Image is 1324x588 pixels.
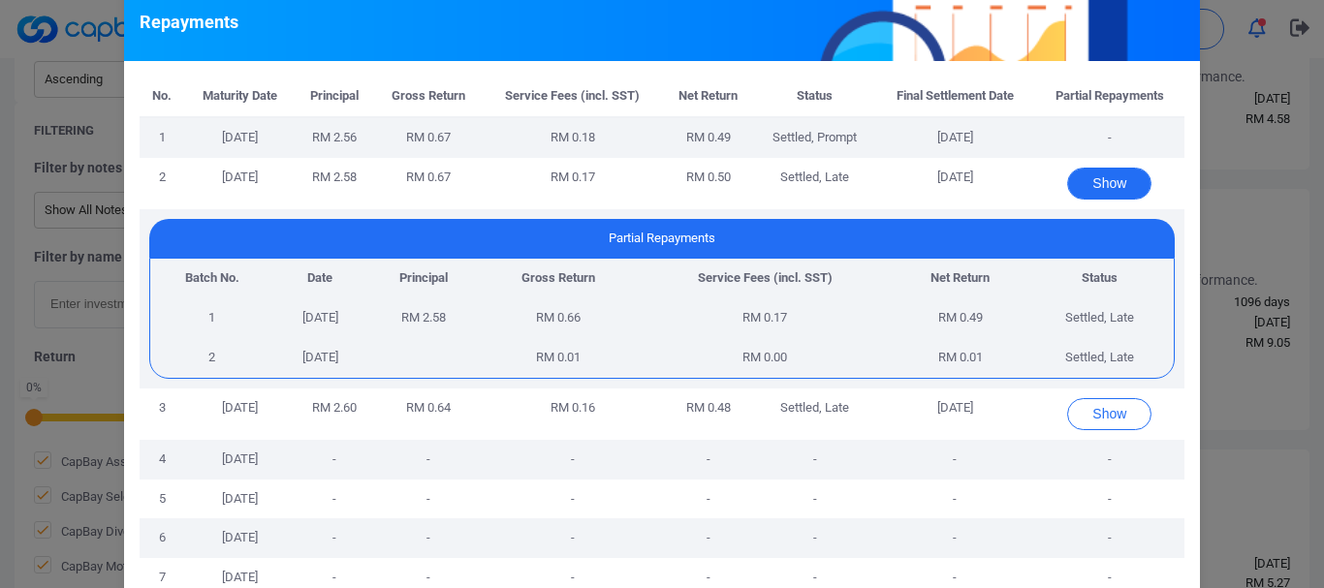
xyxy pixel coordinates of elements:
[1035,518,1184,558] td: -
[406,400,451,415] span: RM 0.64
[571,451,575,466] span: -
[312,130,357,144] span: RM 2.56
[208,350,215,364] span: 2
[686,400,731,415] span: RM 0.48
[273,298,366,338] td: [DATE]
[273,259,366,298] th: Date
[185,440,295,480] td: [DATE]
[140,11,238,34] h5: Repayments
[332,451,336,466] span: -
[707,570,710,584] span: -
[875,480,1035,519] td: -
[426,491,430,506] span: -
[707,530,710,544] span: -
[483,77,663,117] th: Service Fees (incl. SST)
[140,77,185,117] th: No.
[663,77,755,117] th: Net Return
[426,570,430,584] span: -
[149,219,1175,259] div: Partial Repayments
[686,170,731,184] span: RM 0.50
[742,310,787,325] span: RM 0.17
[571,530,575,544] span: -
[406,170,451,184] span: RM 0.67
[140,480,185,519] td: 5
[536,350,581,364] span: RM 0.01
[374,77,483,117] th: Gross Return
[551,130,595,144] span: RM 0.18
[150,259,273,298] th: Batch No.
[185,388,295,440] td: [DATE]
[332,530,336,544] span: -
[312,170,357,184] span: RM 2.58
[875,388,1035,440] td: [DATE]
[140,388,185,440] td: 3
[571,570,575,584] span: -
[185,77,295,117] th: Maturity Date
[208,310,215,325] span: 1
[1067,398,1151,430] button: Show
[938,310,983,325] span: RM 0.49
[426,451,430,466] span: -
[536,310,581,325] span: RM 0.66
[754,480,875,519] td: -
[366,259,480,298] th: Principal
[938,350,983,364] span: RM 0.01
[754,440,875,480] td: -
[875,117,1035,158] td: [DATE]
[895,259,1026,298] th: Net Return
[875,518,1035,558] td: -
[140,518,185,558] td: 6
[332,491,336,506] span: -
[1035,117,1184,158] td: -
[754,117,875,158] td: Settled, Prompt
[875,440,1035,480] td: -
[332,570,336,584] span: -
[1025,298,1174,338] td: Settled, Late
[140,117,185,158] td: 1
[1067,168,1151,200] button: Show
[406,130,451,144] span: RM 0.67
[185,518,295,558] td: [DATE]
[140,158,185,209] td: 2
[185,480,295,519] td: [DATE]
[754,158,875,209] td: Settled, Late
[636,259,895,298] th: Service Fees (incl. SST)
[1035,77,1184,117] th: Partial Repayments
[551,400,595,415] span: RM 0.16
[1025,338,1174,378] td: Settled, Late
[185,117,295,158] td: [DATE]
[707,491,710,506] span: -
[754,518,875,558] td: -
[312,400,357,415] span: RM 2.60
[1035,480,1184,519] td: -
[875,158,1035,209] td: [DATE]
[140,440,185,480] td: 4
[707,451,710,466] span: -
[295,77,374,117] th: Principal
[875,77,1035,117] th: Final Settlement Date
[480,259,636,298] th: Gross Return
[754,77,875,117] th: Status
[551,170,595,184] span: RM 0.17
[571,491,575,506] span: -
[686,130,731,144] span: RM 0.49
[1035,440,1184,480] td: -
[754,388,875,440] td: Settled, Late
[742,350,787,364] span: RM 0.00
[401,310,446,325] span: RM 2.58
[1025,259,1174,298] th: Status
[426,530,430,544] span: -
[273,338,366,378] td: [DATE]
[185,158,295,209] td: [DATE]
